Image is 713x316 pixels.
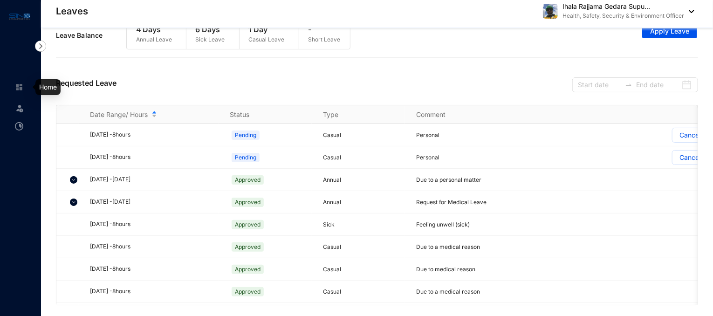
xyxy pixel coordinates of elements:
p: 4 Days [136,24,172,35]
span: Approved [232,265,264,274]
p: Annual Leave [136,35,172,44]
th: Comment [405,105,498,124]
li: Time Attendance [7,117,30,136]
span: Due to a personal matter [416,176,481,183]
div: [DATE] - 8 hours [90,131,219,139]
p: Leaves [56,5,88,18]
span: swap-right [625,81,632,89]
div: [DATE] - [DATE] [90,175,219,184]
p: 6 Days [196,24,225,35]
img: nav-icon-right.af6afadce00d159da59955279c43614e.svg [35,41,46,52]
button: Apply Leave [642,23,697,38]
p: Casual [323,153,405,162]
p: Casual Leave [249,35,285,44]
div: [DATE] - 8 hours [90,287,219,296]
p: Casual [323,265,405,274]
input: Start date [578,80,621,90]
span: Approved [232,175,264,185]
p: Sick Leave [196,35,225,44]
span: Approved [232,220,264,229]
p: - [309,24,341,35]
p: Annual [323,198,405,207]
span: Due to a medical reason [416,288,480,295]
p: Cancel [679,151,700,165]
img: chevron-down.5dccb45ca3e6429452e9960b4a33955c.svg [70,176,77,184]
p: Short Leave [309,35,341,44]
span: to [625,81,632,89]
span: Request for Medical Leave [416,199,487,206]
span: Date Range/ Hours [90,110,148,119]
span: Personal [416,154,439,161]
img: file-1740898491306_528f5514-e393-46a8-abe0-f02cd7a6b571 [543,4,558,19]
div: [DATE] - 8 hours [90,153,219,162]
div: [DATE] - 8 hours [90,242,219,251]
li: Home [7,78,30,96]
p: 1 Day [249,24,285,35]
p: Casual [323,287,405,296]
img: logo [9,11,30,22]
img: chevron-down.5dccb45ca3e6429452e9960b4a33955c.svg [70,199,77,206]
span: Personal [416,131,439,138]
p: Cancel [679,128,700,142]
input: End date [636,80,679,90]
p: Health, Safety, Security & Environment Officer [562,11,684,21]
span: Approved [232,198,264,207]
span: Feeling unwell (sick) [416,221,470,228]
span: Due to medical reason [416,266,475,273]
div: [DATE] - 8 hours [90,220,219,229]
img: leave-unselected.2934df6273408c3f84d9.svg [15,103,24,113]
p: Ihala Rajjama Gedara Supu... [562,2,684,11]
span: Apply Leave [650,27,689,36]
span: Due to a medical reason [416,243,480,250]
th: Type [312,105,405,124]
span: Approved [232,242,264,252]
img: dropdown-black.8e83cc76930a90b1a4fdb6d089b7bf3a.svg [684,10,694,13]
p: Casual [323,242,405,252]
p: Casual [323,131,405,140]
span: Pending [232,153,260,162]
img: home-unselected.a29eae3204392db15eaf.svg [15,83,23,91]
p: Leave Balance [56,31,126,40]
div: [DATE] - 8 hours [90,265,219,274]
div: [DATE] - [DATE] [90,198,219,206]
p: Requested Leave [56,77,117,92]
p: Sick [323,220,405,229]
th: Status [219,105,312,124]
img: time-attendance-unselected.8aad090b53826881fffb.svg [15,122,23,131]
span: Pending [232,131,260,140]
p: Annual [323,175,405,185]
span: Approved [232,287,264,296]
